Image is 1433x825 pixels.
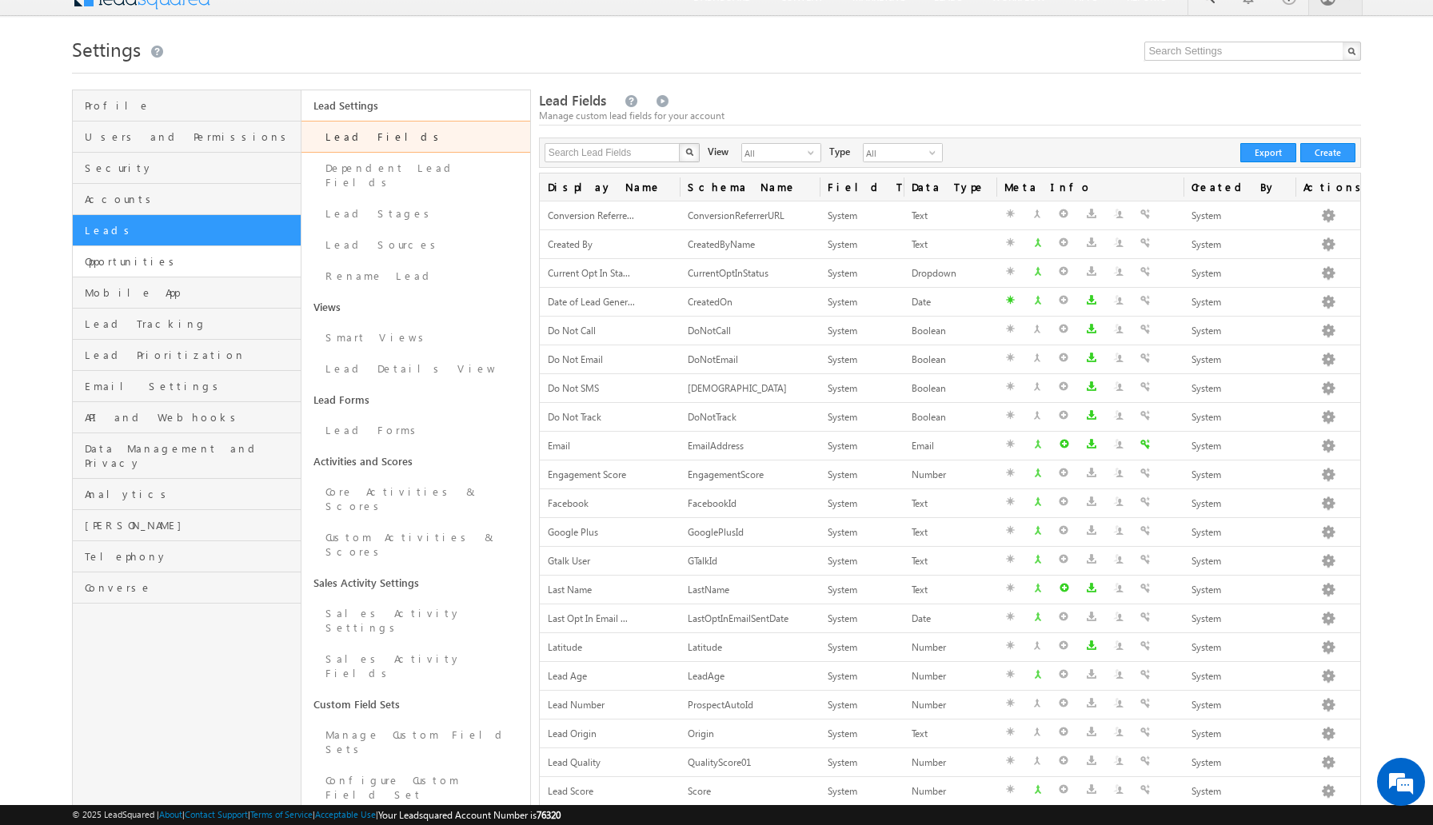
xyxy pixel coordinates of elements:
[73,572,301,604] a: Converse
[85,98,297,113] span: Profile
[688,381,812,397] div: [DEMOGRAPHIC_DATA]
[828,237,896,253] div: System
[1144,42,1361,61] input: Search Settings
[1192,553,1287,570] div: System
[1192,524,1287,541] div: System
[548,727,597,739] span: Lead Origin
[85,317,297,331] span: Lead Tracking
[73,215,301,246] a: Leads
[548,497,589,509] span: Facebook
[548,325,596,337] span: Do Not Call
[548,584,592,596] span: Last Name
[688,237,812,253] div: CreatedByName
[1192,208,1287,225] div: System
[828,755,896,771] div: System
[537,809,561,821] span: 76320
[688,783,812,800] div: Score
[688,208,812,225] div: ConversionReferrerURL
[808,148,820,157] span: select
[1192,582,1287,599] div: System
[828,553,896,570] div: System
[85,549,297,564] span: Telephony
[539,91,606,110] span: Lead Fields
[301,522,530,568] a: Custom Activities & Scores
[301,322,530,353] a: Smart Views
[301,568,530,598] a: Sales Activity Settings
[680,173,820,201] span: Schema Name
[828,265,896,282] div: System
[829,143,850,159] div: Type
[828,697,896,714] div: System
[315,809,376,819] a: Acceptable Use
[1192,265,1287,282] div: System
[548,209,634,221] span: Conversion Referre...
[301,598,530,644] a: Sales Activity Settings
[72,807,561,823] span: © 2025 LeadSquared | | | | |
[73,433,301,479] a: Data Management and Privacy
[828,640,896,656] div: System
[1192,323,1287,340] div: System
[301,719,530,765] a: Manage Custom Field Sets
[1192,294,1287,311] div: System
[912,323,989,340] div: Boolean
[1240,143,1296,162] button: Export
[548,699,605,711] span: Lead Number
[1192,611,1287,628] div: System
[548,641,582,653] span: Latitude
[548,411,601,423] span: Do Not Track
[250,809,313,819] a: Terms of Service
[301,229,530,261] a: Lead Sources
[73,402,301,433] a: API and Webhooks
[688,524,812,541] div: GooglePlusId
[688,611,812,628] div: LastOptInEmailSentDate
[540,173,680,201] span: Display Name
[688,467,812,484] div: EngagementScore
[912,697,989,714] div: Number
[688,553,812,570] div: GTalkId
[85,161,297,175] span: Security
[301,476,530,522] a: Core Activities & Scores
[912,726,989,743] div: Text
[912,352,989,369] div: Boolean
[85,441,297,470] span: Data Management and Privacy
[1192,726,1287,743] div: System
[548,526,598,538] span: Google Plus
[85,410,297,424] span: API and Webhooks
[828,294,896,311] div: System
[73,90,301,122] a: Profile
[685,148,693,156] img: Search
[828,582,896,599] div: System
[548,238,593,250] span: Created By
[1192,438,1287,455] div: System
[85,223,297,237] span: Leads
[912,755,989,771] div: Number
[912,668,989,685] div: Number
[828,611,896,628] div: System
[828,783,896,800] div: System
[828,381,896,397] div: System
[864,144,929,161] span: All
[548,267,630,279] span: Current Opt In Sta...
[85,192,297,206] span: Accounts
[73,184,301,215] a: Accounts
[828,496,896,512] div: System
[912,208,989,225] div: Text
[929,148,942,157] span: select
[1192,668,1287,685] div: System
[301,90,530,121] a: Lead Settings
[904,173,997,201] span: Data Type
[539,109,1362,123] div: Manage custom lead fields for your account
[688,294,812,311] div: CreatedOn
[1192,352,1287,369] div: System
[912,467,989,484] div: Number
[85,379,297,393] span: Email Settings
[1192,467,1287,484] div: System
[73,371,301,402] a: Email Settings
[85,130,297,144] span: Users and Permissions
[912,294,989,311] div: Date
[912,237,989,253] div: Text
[548,785,593,797] span: Lead Score
[301,446,530,476] a: Activities and Scores
[912,381,989,397] div: Boolean
[828,726,896,743] div: System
